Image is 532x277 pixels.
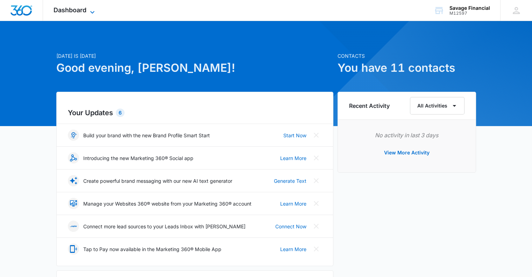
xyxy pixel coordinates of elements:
[449,5,490,11] div: account name
[56,52,333,60] p: [DATE] is [DATE]
[83,154,193,162] p: Introducing the new Marketing 360® Social app
[68,108,322,118] h2: Your Updates
[275,223,306,230] a: Connect Now
[338,60,476,76] h1: You have 11 contacts
[349,102,390,110] h6: Recent Activity
[83,223,246,230] p: Connect more lead sources to your Leads Inbox with [PERSON_NAME]
[311,130,322,141] button: Close
[449,11,490,16] div: account id
[54,6,86,14] span: Dashboard
[56,60,333,76] h1: Good evening, [PERSON_NAME]!
[311,175,322,186] button: Close
[311,198,322,209] button: Close
[280,245,306,253] a: Learn More
[311,152,322,164] button: Close
[280,200,306,207] a: Learn More
[83,200,251,207] p: Manage your Websites 360® website from your Marketing 360® account
[83,132,210,139] p: Build your brand with the new Brand Profile Smart Start
[83,245,221,253] p: Tap to Pay now available in the Marketing 360® Mobile App
[283,132,306,139] a: Start Now
[311,221,322,232] button: Close
[377,144,437,161] button: View More Activity
[349,131,464,139] p: No activity in last 3 days
[410,97,464,115] button: All Activities
[274,177,306,185] a: Generate Text
[83,177,232,185] p: Create powerful brand messaging with our new AI text generator
[311,243,322,255] button: Close
[280,154,306,162] a: Learn More
[338,52,476,60] p: Contacts
[116,109,125,117] div: 6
